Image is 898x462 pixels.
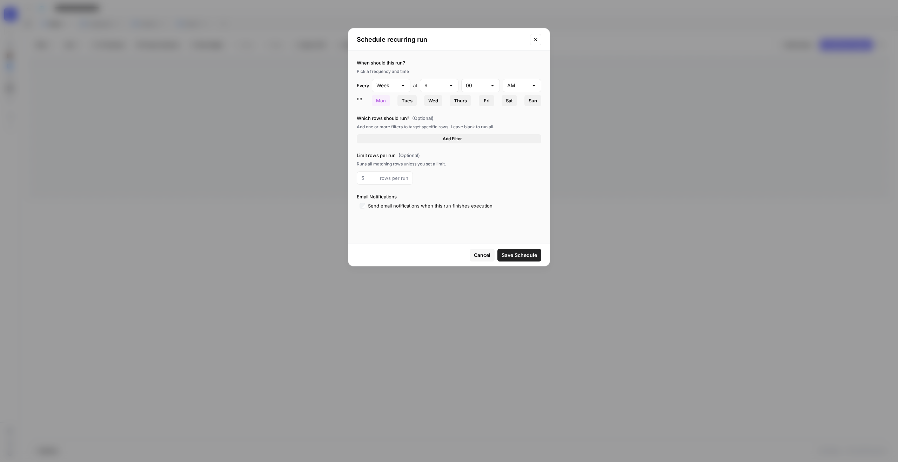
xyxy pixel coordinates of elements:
[380,175,408,182] span: rows per run
[424,95,442,106] button: Wed
[357,152,541,159] label: Limit rows per run
[530,34,541,45] button: Close modal
[357,35,526,45] h2: Schedule recurring run
[402,97,413,104] span: Tues
[450,95,471,106] button: Thurs
[529,97,537,104] span: Sun
[497,249,541,261] button: Save Schedule
[361,175,377,182] input: 5
[466,82,487,89] input: 00
[357,161,541,167] div: Runs all matching rows unless you set a limit.
[524,95,541,106] button: Sun
[357,95,369,106] div: on
[357,124,541,130] div: Add one or more filters to target specific rows. Leave blank to run all.
[424,82,445,89] input: 9
[470,249,495,261] button: Cancel
[357,193,541,200] label: Email Notifications
[376,97,386,104] span: Mon
[454,97,467,104] span: Thurs
[357,59,541,66] label: When should this run?
[479,95,494,106] button: Fri
[413,82,417,89] div: at
[412,115,434,122] span: (Optional)
[368,202,492,209] div: Send email notifications when this run finishes execution
[507,82,528,89] input: AM
[397,95,417,106] button: Tues
[398,152,420,159] span: (Optional)
[376,82,397,89] input: Week
[474,252,490,259] span: Cancel
[357,115,541,122] label: Which rows should run?
[502,252,537,259] span: Save Schedule
[357,82,369,89] div: Every
[360,203,365,209] input: Send email notifications when this run finishes execution
[357,134,541,143] button: Add Filter
[372,95,390,106] button: Mon
[506,97,513,104] span: Sat
[443,136,462,142] span: Add Filter
[502,95,517,106] button: Sat
[428,97,438,104] span: Wed
[484,97,489,104] span: Fri
[357,68,541,75] div: Pick a frequency and time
